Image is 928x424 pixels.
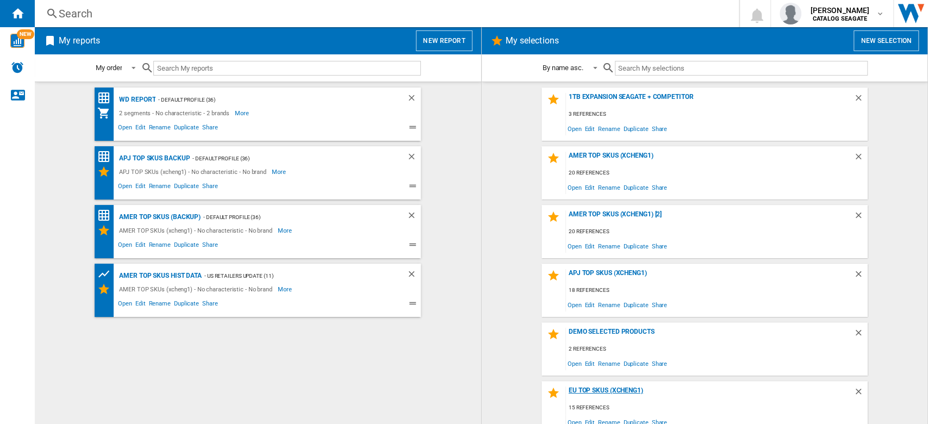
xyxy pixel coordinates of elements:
[59,6,711,21] div: Search
[566,269,854,284] div: APJ TOP SKUs (xcheng1)
[201,240,220,253] span: Share
[596,356,621,371] span: Rename
[147,240,172,253] span: Rename
[235,107,251,120] span: More
[172,181,201,194] span: Duplicate
[147,298,172,311] span: Rename
[278,224,294,237] span: More
[116,181,134,194] span: Open
[810,5,869,16] span: [PERSON_NAME]
[543,64,583,72] div: By name asc.
[134,240,147,253] span: Edit
[854,152,868,166] div: Delete
[201,210,385,224] div: - Default profile (36)
[621,356,650,371] span: Duplicate
[596,239,621,253] span: Rename
[155,93,385,107] div: - Default profile (36)
[650,297,669,312] span: Share
[96,64,122,72] div: My order
[97,209,116,222] div: Price Matrix
[854,269,868,284] div: Delete
[97,150,116,164] div: Price Matrix
[583,239,596,253] span: Edit
[566,180,583,195] span: Open
[566,386,854,401] div: EU TOP SKUs (xcheng1)
[854,30,919,51] button: New selection
[201,181,220,194] span: Share
[566,284,868,297] div: 18 references
[116,240,134,253] span: Open
[97,267,116,281] div: Product prices grid
[583,121,596,136] span: Edit
[134,122,147,135] span: Edit
[780,3,801,24] img: profile.jpg
[407,152,421,165] div: Delete
[566,239,583,253] span: Open
[615,61,868,76] input: Search My selections
[278,283,294,296] span: More
[566,225,868,239] div: 20 references
[416,30,472,51] button: New report
[566,166,868,180] div: 20 references
[201,298,220,311] span: Share
[566,342,868,356] div: 2 references
[813,15,867,22] b: CATALOG SEAGATE
[854,93,868,108] div: Delete
[97,283,116,296] div: My Selections
[407,269,421,283] div: Delete
[566,356,583,371] span: Open
[134,298,147,311] span: Edit
[11,61,24,74] img: alerts-logo.svg
[116,210,201,224] div: AMER TOP SKUs (backup)
[116,107,235,120] div: 2 segments - No characteristic - 2 brands
[596,121,621,136] span: Rename
[153,61,421,76] input: Search My reports
[172,240,201,253] span: Duplicate
[621,121,650,136] span: Duplicate
[407,93,421,107] div: Delete
[621,297,650,312] span: Duplicate
[407,210,421,224] div: Delete
[650,356,669,371] span: Share
[116,122,134,135] span: Open
[566,210,854,225] div: AMER TOP SKUs (xcheng1) [2]
[650,121,669,136] span: Share
[172,298,201,311] span: Duplicate
[116,224,278,237] div: AMER TOP SKUs (xcheng1) - No characteristic - No brand
[650,180,669,195] span: Share
[566,93,854,108] div: 1TB Expansion Seagate + Competitor
[621,239,650,253] span: Duplicate
[596,297,621,312] span: Rename
[566,121,583,136] span: Open
[583,180,596,195] span: Edit
[190,152,385,165] div: - Default profile (36)
[116,93,155,107] div: WD report
[566,401,868,415] div: 15 references
[201,122,220,135] span: Share
[583,356,596,371] span: Edit
[17,29,34,39] span: NEW
[566,297,583,312] span: Open
[97,107,116,120] div: My Assortment
[596,180,621,195] span: Rename
[134,181,147,194] span: Edit
[566,108,868,121] div: 3 references
[116,165,272,178] div: APJ TOP SKUs (xcheng1) - No characteristic - No brand
[854,328,868,342] div: Delete
[97,91,116,105] div: Price Matrix
[566,328,854,342] div: DEMO SELECTED PRODUCTS
[97,165,116,178] div: My Selections
[116,298,134,311] span: Open
[57,30,102,51] h2: My reports
[147,122,172,135] span: Rename
[147,181,172,194] span: Rename
[10,34,24,48] img: wise-card.svg
[116,152,190,165] div: APJ TOP SKUs backup
[172,122,201,135] span: Duplicate
[621,180,650,195] span: Duplicate
[566,152,854,166] div: AMER TOP SKUs (xcheng1)
[116,283,278,296] div: AMER TOP SKUs (xcheng1) - No characteristic - No brand
[650,239,669,253] span: Share
[97,224,116,237] div: My Selections
[503,30,561,51] h2: My selections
